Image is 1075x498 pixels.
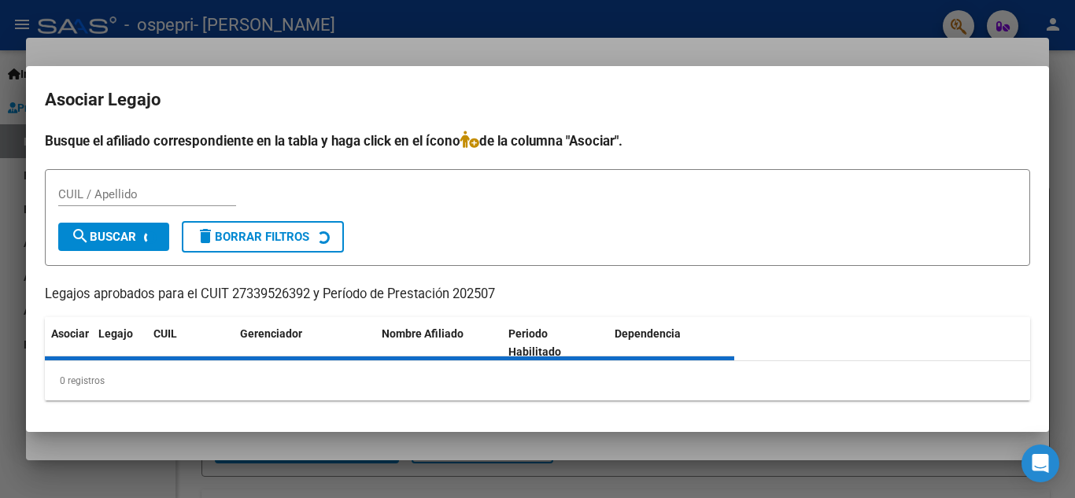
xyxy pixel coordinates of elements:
button: Buscar [58,223,169,251]
mat-icon: search [71,227,90,245]
span: Legajo [98,327,133,340]
datatable-header-cell: Dependencia [608,317,735,369]
h4: Busque el afiliado correspondiente en la tabla y haga click en el ícono de la columna "Asociar". [45,131,1030,151]
span: CUIL [153,327,177,340]
mat-icon: delete [196,227,215,245]
datatable-header-cell: Periodo Habilitado [502,317,608,369]
datatable-header-cell: Asociar [45,317,92,369]
span: Borrar Filtros [196,230,309,244]
span: Buscar [71,230,136,244]
div: 0 registros [45,361,1030,400]
span: Gerenciador [240,327,302,340]
datatable-header-cell: Legajo [92,317,147,369]
datatable-header-cell: CUIL [147,317,234,369]
span: Nombre Afiliado [382,327,464,340]
p: Legajos aprobados para el CUIT 27339526392 y Período de Prestación 202507 [45,285,1030,304]
span: Dependencia [615,327,681,340]
h2: Asociar Legajo [45,85,1030,115]
datatable-header-cell: Gerenciador [234,317,375,369]
span: Periodo Habilitado [508,327,561,358]
button: Borrar Filtros [182,221,344,253]
span: Asociar [51,327,89,340]
div: Open Intercom Messenger [1021,445,1059,482]
datatable-header-cell: Nombre Afiliado [375,317,502,369]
